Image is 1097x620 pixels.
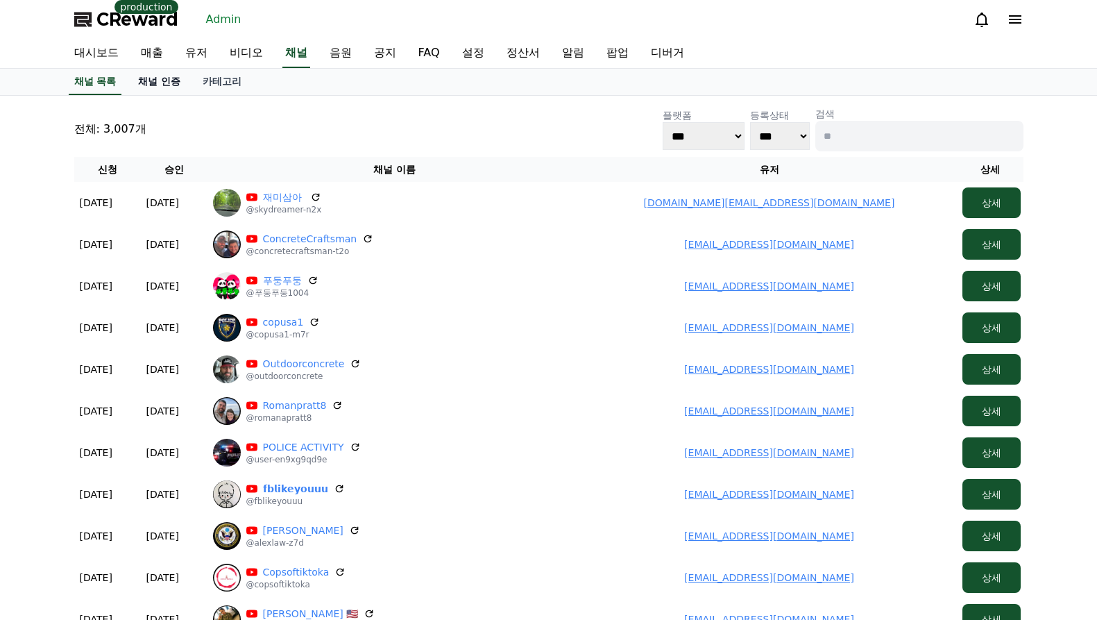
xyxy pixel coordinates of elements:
[962,322,1021,333] a: 상세
[962,521,1021,551] button: 상세
[213,314,241,342] img: copusa1
[451,39,495,68] a: 설정
[146,446,179,460] p: [DATE]
[80,487,112,501] p: [DATE]
[962,405,1021,417] a: 상세
[115,462,156,473] span: Messages
[684,405,854,417] a: [EMAIL_ADDRESS][DOMAIN_NAME]
[74,8,178,31] a: CReward
[962,187,1021,218] button: 상세
[263,440,344,454] a: POLICE ACTIVITY
[962,354,1021,385] button: 상세
[663,108,745,122] p: 플랫폼
[174,39,219,68] a: 유저
[213,397,241,425] img: Romanpratt8
[246,329,321,340] p: @copusa1-m7r
[146,196,179,210] p: [DATE]
[962,271,1021,301] button: 상세
[207,157,582,182] th: 채널 이름
[213,355,241,383] img: Outdoorconcrete
[962,197,1021,208] a: 상세
[74,157,141,182] th: 신청
[146,529,179,543] p: [DATE]
[213,564,241,592] img: Copsoftiktoka
[219,39,274,68] a: 비디오
[146,237,179,251] p: [DATE]
[246,204,322,215] p: @skydreamer-n2x
[127,69,192,95] a: 채널 인증
[213,480,241,508] img: 𝗳𝗯𝗹𝗶𝗸𝗲𝘆𝗼𝘂𝘂𝘂
[962,447,1021,458] a: 상세
[962,239,1021,250] a: 상세
[263,232,357,246] a: ConcreteCraftsman
[962,562,1021,593] button: 상세
[80,321,112,335] p: [DATE]
[246,496,345,507] p: @fblikeyouuu
[146,571,179,585] p: [DATE]
[263,523,343,537] a: [PERSON_NAME]
[962,530,1021,542] a: 상세
[80,571,112,585] p: [DATE]
[146,487,179,501] p: [DATE]
[80,279,112,293] p: [DATE]
[192,69,253,95] a: 카테고리
[962,489,1021,500] a: 상세
[551,39,595,68] a: 알림
[684,239,854,250] a: [EMAIL_ADDRESS][DOMAIN_NAME]
[246,537,360,548] p: @alexlaw-z7d
[962,572,1021,583] a: 상세
[263,565,330,579] a: Copsoftiktoka
[957,157,1023,182] th: 상세
[130,39,174,68] a: 매출
[141,157,207,182] th: 승인
[74,121,146,137] p: 전체: 3,007개
[246,454,361,465] p: @user-en9xg9qd9e
[35,461,60,472] span: Home
[80,404,112,418] p: [DATE]
[962,364,1021,375] a: 상세
[4,440,92,475] a: Home
[146,362,179,376] p: [DATE]
[684,530,854,542] a: [EMAIL_ADDRESS][DOMAIN_NAME]
[263,274,302,287] a: 푸둥푸둥
[246,287,318,299] p: @푸둥푸둥1004
[595,39,640,68] a: 팝업
[962,479,1021,510] button: 상세
[96,8,178,31] span: CReward
[263,315,304,329] a: copusa1
[80,237,112,251] p: [DATE]
[962,312,1021,343] button: 상세
[80,446,112,460] p: [DATE]
[815,107,1023,121] p: 검색
[201,8,247,31] a: Admin
[213,439,241,467] img: POLICE ACTIVITY
[684,489,854,500] a: [EMAIL_ADDRESS][DOMAIN_NAME]
[146,404,179,418] p: [DATE]
[179,440,266,475] a: Settings
[684,572,854,583] a: [EMAIL_ADDRESS][DOMAIN_NAME]
[146,321,179,335] p: [DATE]
[684,364,854,375] a: [EMAIL_ADDRESS][DOMAIN_NAME]
[246,412,343,424] p: @romanapratt8
[80,529,112,543] p: [DATE]
[63,39,130,68] a: 대시보드
[582,157,957,182] th: 유저
[495,39,551,68] a: 정산서
[263,190,305,204] a: 재미삼아
[69,69,122,95] a: 채널 목록
[80,196,112,210] p: [DATE]
[318,39,363,68] a: 음원
[644,197,895,208] a: [DOMAIN_NAME][EMAIL_ADDRESS][DOMAIN_NAME]
[246,579,346,590] p: @copsoftiktoka
[246,246,374,257] p: @concretecraftsman-t2o
[363,39,407,68] a: 공지
[407,39,451,68] a: FAQ
[263,357,345,371] a: Outdoorconcrete
[213,272,241,300] img: 푸둥푸둥
[282,39,310,68] a: 채널
[263,399,327,412] a: Romanpratt8
[684,280,854,292] a: [EMAIL_ADDRESS][DOMAIN_NAME]
[684,322,854,333] a: [EMAIL_ADDRESS][DOMAIN_NAME]
[962,437,1021,468] button: 상세
[205,461,239,472] span: Settings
